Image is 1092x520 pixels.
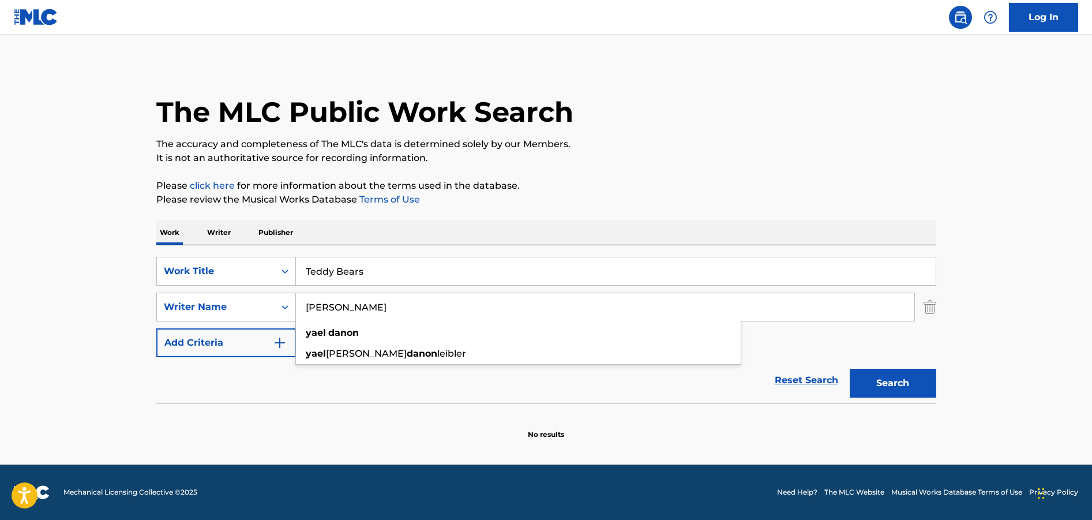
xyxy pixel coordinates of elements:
p: Publisher [255,220,297,245]
a: Log In [1009,3,1078,32]
a: Reset Search [769,368,844,393]
strong: yael [306,327,326,338]
h1: The MLC Public Work Search [156,95,573,129]
p: No results [528,416,564,440]
a: Public Search [949,6,972,29]
img: MLC Logo [14,9,58,25]
img: help [984,10,997,24]
span: leibler [437,348,466,359]
span: Mechanical Licensing Collective © 2025 [63,487,197,497]
div: Writer Name [164,300,268,314]
a: Terms of Use [357,194,420,205]
img: Delete Criterion [924,293,936,321]
a: click here [190,180,235,191]
a: The MLC Website [824,487,884,497]
iframe: Chat Widget [1034,465,1092,520]
div: Drag [1038,476,1045,511]
span: [PERSON_NAME] [326,348,407,359]
p: It is not an authoritative source for recording information. [156,151,936,165]
a: Privacy Policy [1029,487,1078,497]
strong: yael [306,348,326,359]
a: Need Help? [777,487,817,497]
img: search [954,10,967,24]
button: Search [850,369,936,398]
p: Work [156,220,183,245]
form: Search Form [156,257,936,403]
strong: danon [407,348,437,359]
div: Work Title [164,264,268,278]
p: Please review the Musical Works Database [156,193,936,207]
strong: danon [328,327,359,338]
p: The accuracy and completeness of The MLC's data is determined solely by our Members. [156,137,936,151]
div: Help [979,6,1002,29]
button: Add Criteria [156,328,296,357]
img: logo [14,485,50,499]
p: Please for more information about the terms used in the database. [156,179,936,193]
p: Writer [204,220,234,245]
a: Musical Works Database Terms of Use [891,487,1022,497]
img: 9d2ae6d4665cec9f34b9.svg [273,336,287,350]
